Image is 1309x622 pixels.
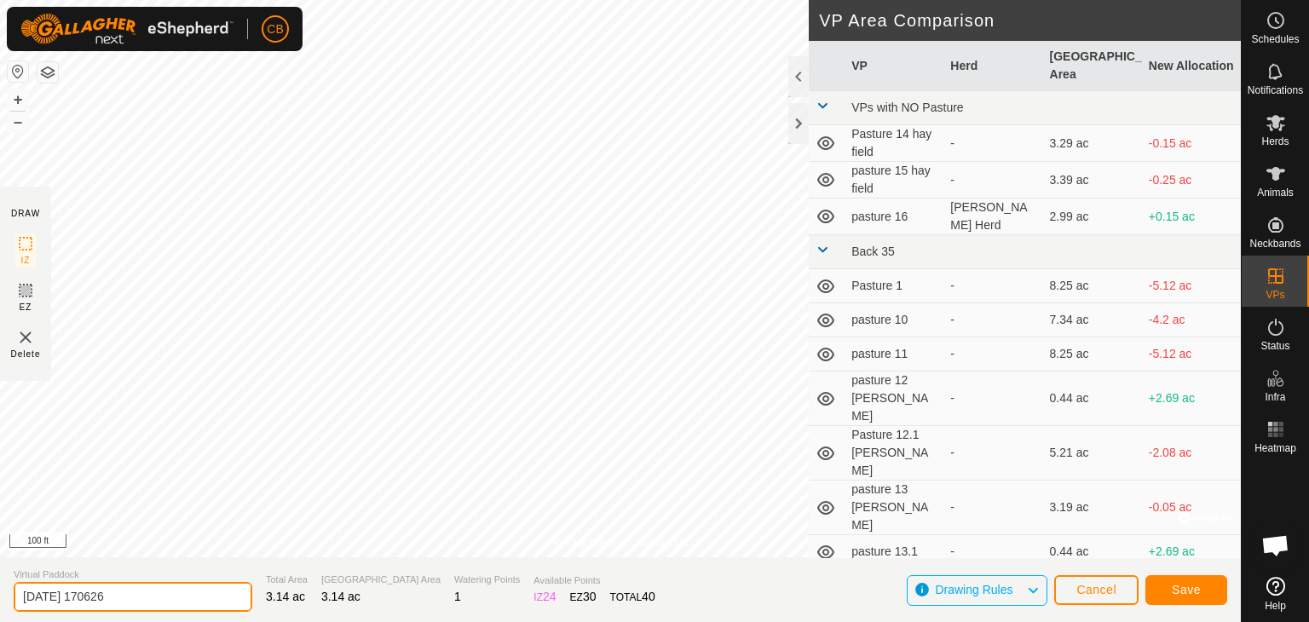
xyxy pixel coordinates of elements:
[454,573,520,587] span: Watering Points
[1142,371,1241,426] td: +2.69 ac
[950,199,1035,234] div: [PERSON_NAME] Herd
[851,245,895,258] span: Back 35
[321,590,360,603] span: 3.14 ac
[950,543,1035,561] div: -
[8,112,28,132] button: –
[1043,481,1142,535] td: 3.19 ac
[1265,601,1286,611] span: Help
[1142,41,1241,91] th: New Allocation
[20,14,234,44] img: Gallagher Logo
[1043,41,1142,91] th: [GEOGRAPHIC_DATA] Area
[8,61,28,82] button: Reset Map
[950,498,1035,516] div: -
[845,481,943,535] td: pasture 13 [PERSON_NAME]
[1142,269,1241,303] td: -5.12 ac
[1142,337,1241,371] td: -5.12 ac
[11,207,40,220] div: DRAW
[1242,570,1309,618] a: Help
[1260,341,1289,351] span: Status
[1172,583,1201,596] span: Save
[1142,125,1241,162] td: -0.15 ac
[1076,583,1116,596] span: Cancel
[642,590,655,603] span: 40
[14,567,252,582] span: Virtual Paddock
[845,125,943,162] td: Pasture 14 hay field
[583,590,597,603] span: 30
[637,535,688,550] a: Contact Us
[1261,136,1289,147] span: Herds
[1142,481,1241,535] td: -0.05 ac
[266,590,305,603] span: 3.14 ac
[845,269,943,303] td: Pasture 1
[20,301,32,314] span: EZ
[1043,125,1142,162] td: 3.29 ac
[553,535,617,550] a: Privacy Policy
[851,101,964,114] span: VPs with NO Pasture
[1142,162,1241,199] td: -0.25 ac
[819,10,1241,31] h2: VP Area Comparison
[1266,290,1284,300] span: VPs
[845,535,943,569] td: pasture 13.1
[1142,303,1241,337] td: -4.2 ac
[1043,535,1142,569] td: 0.44 ac
[1248,85,1303,95] span: Notifications
[1142,199,1241,235] td: +0.15 ac
[950,389,1035,407] div: -
[1043,269,1142,303] td: 8.25 ac
[570,588,597,606] div: EZ
[8,89,28,110] button: +
[1043,303,1142,337] td: 7.34 ac
[1251,34,1299,44] span: Schedules
[21,254,31,267] span: IZ
[845,337,943,371] td: pasture 11
[935,583,1012,596] span: Drawing Rules
[845,41,943,91] th: VP
[1145,575,1227,605] button: Save
[1254,443,1296,453] span: Heatmap
[950,345,1035,363] div: -
[950,277,1035,295] div: -
[454,590,461,603] span: 1
[1043,162,1142,199] td: 3.39 ac
[1265,392,1285,402] span: Infra
[845,162,943,199] td: pasture 15 hay field
[1054,575,1139,605] button: Cancel
[950,171,1035,189] div: -
[37,62,58,83] button: Map Layers
[321,573,441,587] span: [GEOGRAPHIC_DATA] Area
[845,199,943,235] td: pasture 16
[1043,337,1142,371] td: 8.25 ac
[943,41,1042,91] th: Herd
[845,371,943,426] td: pasture 12 [PERSON_NAME]
[11,348,41,360] span: Delete
[1043,199,1142,235] td: 2.99 ac
[1043,426,1142,481] td: 5.21 ac
[15,327,36,348] img: VP
[950,444,1035,462] div: -
[610,588,655,606] div: TOTAL
[950,311,1035,329] div: -
[845,303,943,337] td: pasture 10
[1249,239,1300,249] span: Neckbands
[1043,371,1142,426] td: 0.44 ac
[266,573,308,587] span: Total Area
[267,20,283,38] span: CB
[845,426,943,481] td: Pasture 12.1 [PERSON_NAME]
[1257,187,1294,198] span: Animals
[533,573,654,588] span: Available Points
[950,135,1035,153] div: -
[1250,520,1301,571] div: Open chat
[533,588,556,606] div: IZ
[1142,426,1241,481] td: -2.08 ac
[543,590,556,603] span: 24
[1142,535,1241,569] td: +2.69 ac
